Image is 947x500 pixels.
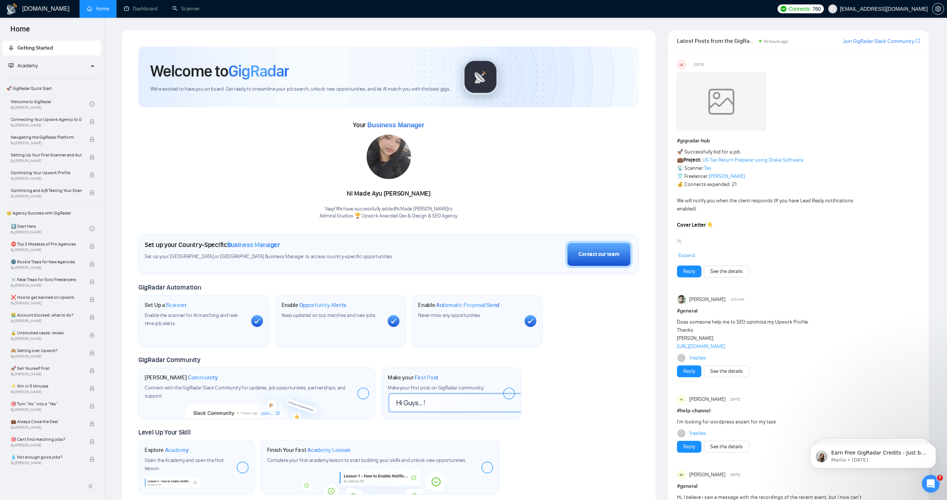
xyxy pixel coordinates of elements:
[689,395,725,403] span: [PERSON_NAME]
[353,121,424,129] span: Your
[710,443,743,451] a: See the details
[11,283,82,288] span: By [PERSON_NAME]
[9,63,14,68] span: fund-projection-screen
[11,347,82,354] span: 🙈 Getting over Upwork?
[11,159,82,163] span: By [PERSON_NAME]
[11,134,82,141] span: Navigating the GigRadar Platform
[11,354,82,359] span: By [PERSON_NAME]
[282,312,377,318] span: Keep updated on top matches and new jobs.
[789,5,811,13] span: Connects:
[150,86,450,93] span: We're excited to have you on board. Get ready to streamline your job search, unlock new opportuni...
[124,6,158,12] a: dashboardDashboard
[462,58,499,95] img: gigradar-logo.png
[799,428,947,480] iframe: Intercom notifications message
[4,24,36,39] span: Home
[17,45,53,51] span: Getting Started
[689,471,725,479] span: [PERSON_NAME]
[388,385,484,391] span: Make your first post on GigRadar community.
[677,318,871,351] div: Does someone help me to SEO optimize my Upwork Profile. Thanks [PERSON_NAME]
[165,446,189,454] span: Academy
[677,61,685,69] div: US
[11,418,82,425] span: 💼 Always Close the Deal
[11,453,82,461] span: 💧 Not enough good jobs?
[11,372,82,376] span: By [PERSON_NAME]
[677,395,685,403] div: MI
[90,350,95,355] span: lock
[11,365,82,372] span: 🚀 Sell Yourself First
[843,37,914,45] a: Join GigRadar Slack Community
[3,81,100,96] span: 🚀 GigRadar Quick Start
[90,261,95,267] span: lock
[730,296,744,303] span: 12:03 AM
[11,436,82,443] span: 🎯 Can't find matching jobs?
[320,213,458,220] p: Admiral Studios 🏆 Upwork Awarded Dev & Design & SEO Agency .
[145,457,224,472] span: Open the Academy and open the first lesson.
[11,390,82,394] span: By [PERSON_NAME]
[11,329,82,337] span: 🔓 Unblocked cases: review
[11,258,82,266] span: 🌚 Rookie Traps for New Agencies
[11,141,82,145] span: By [PERSON_NAME]
[11,187,82,194] span: Optimizing and A/B Testing Your Scanner for Better Results
[297,470,463,494] img: academy-bg.png
[11,151,82,159] span: Setting Up Your First Scanner and Auto-Bidder
[932,6,944,12] a: setting
[11,240,82,248] span: ⛔ Top 3 Mistakes of Pro Agencies
[9,62,38,69] span: Academy
[3,41,101,55] li: Getting Started
[11,337,82,341] span: By [PERSON_NAME]
[11,116,82,123] span: Connecting Your Upwork Agency to GigRadar
[228,61,289,81] span: GigRadar
[145,301,186,309] h1: Set Up a
[90,297,95,302] span: lock
[3,206,100,220] span: 👑 Agency Success with GigRadar
[677,407,920,415] h1: # help-channel
[11,443,82,447] span: By [PERSON_NAME]
[188,374,218,381] span: Community
[677,482,920,490] h1: # general
[764,39,788,44] span: 15 hours ago
[186,385,328,419] img: slackcommunity-bg.png
[90,368,95,373] span: lock
[812,5,820,13] span: 760
[90,137,95,142] span: lock
[710,367,743,375] a: See the details
[677,307,920,315] h1: # general
[367,135,411,179] img: 1705466118991-WhatsApp%20Image%202024-01-17%20at%2012.32.43.jpeg
[418,301,499,309] h1: Enable
[704,266,749,277] button: See the details
[90,439,95,444] span: lock
[90,101,95,107] span: check-circle
[436,301,499,309] span: Automatic Proposal Send
[145,312,239,327] span: Enable the scanner for AI matching and real-time job alerts.
[683,443,695,451] a: Reply
[11,248,82,252] span: By [PERSON_NAME]
[730,472,740,478] span: [DATE]
[11,461,82,465] span: By [PERSON_NAME]
[916,37,920,44] a: export
[710,267,743,276] a: See the details
[145,446,189,454] h1: Explore
[11,123,82,128] span: By [PERSON_NAME]
[90,226,95,231] span: check-circle
[565,241,633,268] button: Contact our team
[11,220,90,237] a: 1️⃣ Start HereBy[PERSON_NAME]
[145,253,438,260] span: Set up your [GEOGRAPHIC_DATA] or [GEOGRAPHIC_DATA] Business Manager to access country-specific op...
[677,471,685,479] div: BD
[579,250,619,259] div: Contact our team
[267,446,350,454] h1: Finish Your First
[11,301,82,305] span: By [PERSON_NAME]
[11,400,82,408] span: 🎯 Turn “No” into a “Yes”
[90,421,95,426] span: lock
[677,266,701,277] button: Reply
[677,343,725,349] a: [URL][DOMAIN_NAME]
[11,319,82,323] span: By [PERSON_NAME]
[11,294,82,301] span: ❌ How to get banned on Upwork
[932,3,944,15] button: setting
[138,283,201,291] span: GigRadar Automation
[418,312,481,318] span: Never miss any opportunities.
[677,137,920,145] h1: # gigradar-hub
[677,222,713,228] strong: Cover Letter 👇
